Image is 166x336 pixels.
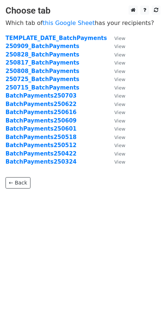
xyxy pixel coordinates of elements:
[114,77,125,82] small: View
[6,84,79,91] a: 250715_BatchPayments
[114,110,125,115] small: View
[6,6,160,16] h3: Choose tab
[107,109,125,116] a: View
[114,118,125,124] small: View
[107,158,125,165] a: View
[43,19,95,26] a: this Google Sheet
[114,36,125,41] small: View
[107,101,125,107] a: View
[107,117,125,124] a: View
[6,134,77,140] a: BatchPayments250518
[107,59,125,66] a: View
[6,43,79,50] a: 250909_BatchPayments
[6,35,107,41] a: TEMPLATE_DATE_BatchPayments
[6,59,79,66] a: 250817_BatchPayments
[6,92,77,99] a: BatchPayments250703
[114,126,125,132] small: View
[107,125,125,132] a: View
[6,142,77,149] a: BatchPayments250512
[6,101,77,107] a: BatchPayments250622
[6,76,79,83] a: 250725_BatchPayments
[6,51,79,58] a: 250828_BatchPayments
[114,93,125,99] small: View
[6,117,77,124] a: BatchPayments250609
[107,51,125,58] a: View
[6,19,160,27] p: Which tab of has your recipients?
[107,134,125,140] a: View
[107,35,125,41] a: View
[114,60,125,66] small: View
[6,68,79,74] a: 250808_BatchPayments
[107,76,125,83] a: View
[114,85,125,91] small: View
[107,68,125,74] a: View
[114,151,125,157] small: View
[6,150,77,157] a: BatchPayments250422
[107,92,125,99] a: View
[6,125,77,132] a: BatchPayments250601
[114,52,125,58] small: View
[114,102,125,107] small: View
[6,177,30,189] a: ← Back
[107,142,125,149] a: View
[114,69,125,74] small: View
[114,143,125,148] small: View
[107,150,125,157] a: View
[114,44,125,49] small: View
[6,109,77,116] a: BatchPayments250616
[114,135,125,140] small: View
[107,84,125,91] a: View
[114,159,125,165] small: View
[6,158,77,165] a: BatchPayments250324
[107,43,125,50] a: View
